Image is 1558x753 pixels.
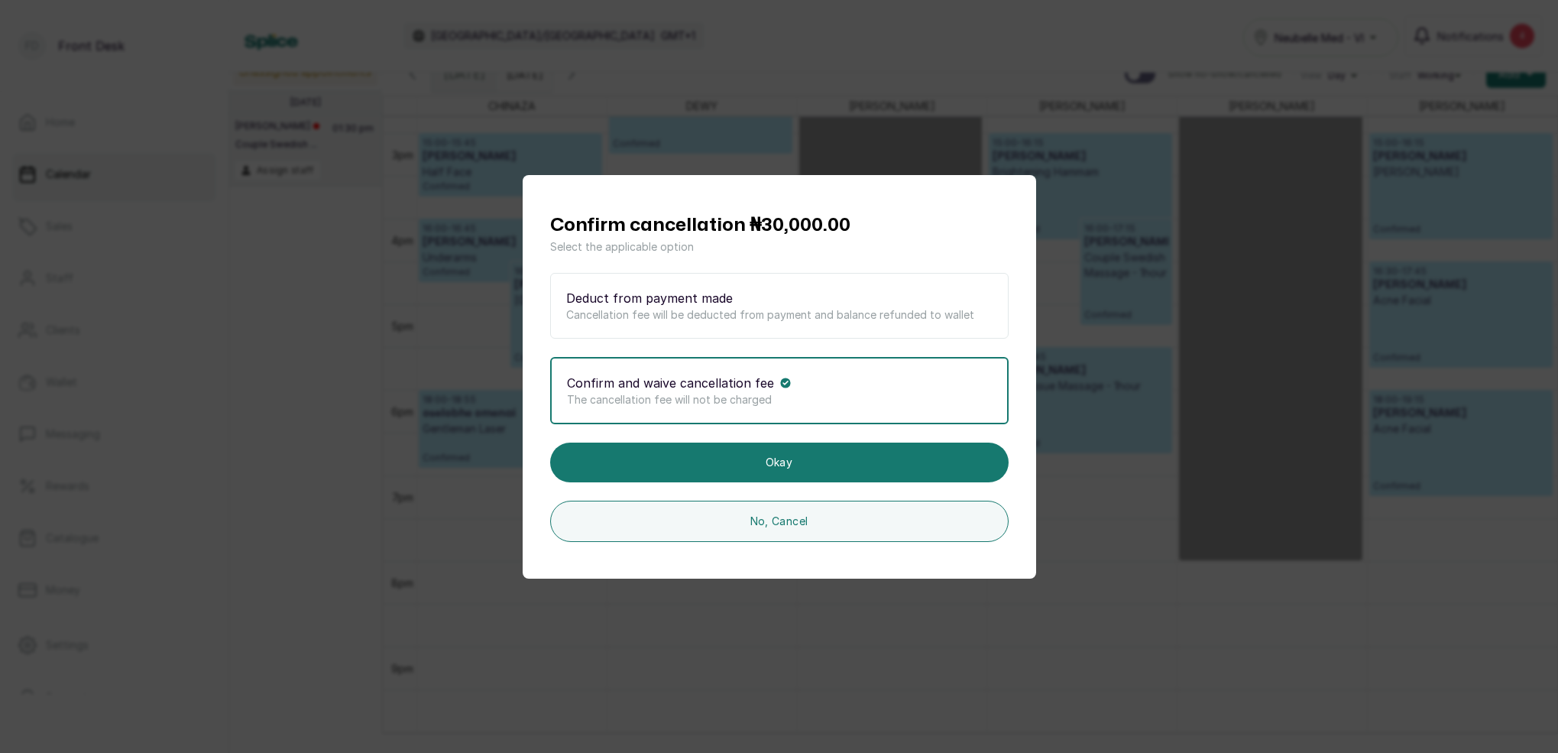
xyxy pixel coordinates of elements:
h1: Confirm cancellation ₦30,000.00 [550,212,1009,239]
p: Confirm and waive cancellation fee [567,374,774,392]
p: The cancellation fee will not be charged [567,392,992,407]
p: Cancellation fee will be deducted from payment and balance refunded to wallet [566,307,993,323]
p: Deduct from payment made [566,289,733,307]
button: Okay [550,443,1009,482]
button: No, Cancel [550,501,1009,542]
p: Select the applicable option [550,239,1009,255]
